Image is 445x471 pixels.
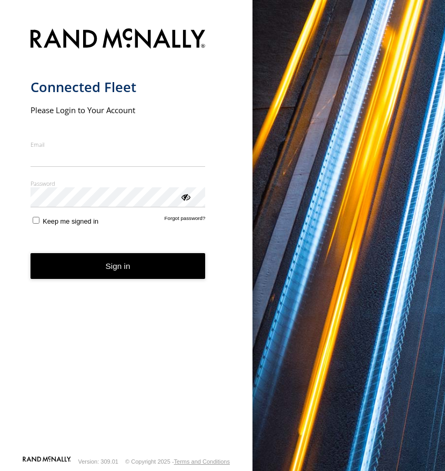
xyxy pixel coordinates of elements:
[31,141,206,148] label: Email
[33,217,39,224] input: Keep me signed in
[31,78,206,96] h1: Connected Fleet
[78,458,118,465] div: Version: 309.01
[165,215,206,225] a: Forgot password?
[23,456,71,467] a: Visit our Website
[174,458,230,465] a: Terms and Conditions
[43,217,98,225] span: Keep me signed in
[31,179,206,187] label: Password
[31,253,206,279] button: Sign in
[125,458,230,465] div: © Copyright 2025 -
[31,105,206,115] h2: Please Login to Your Account
[31,22,223,455] form: main
[180,191,190,202] div: ViewPassword
[31,26,206,53] img: Rand McNally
